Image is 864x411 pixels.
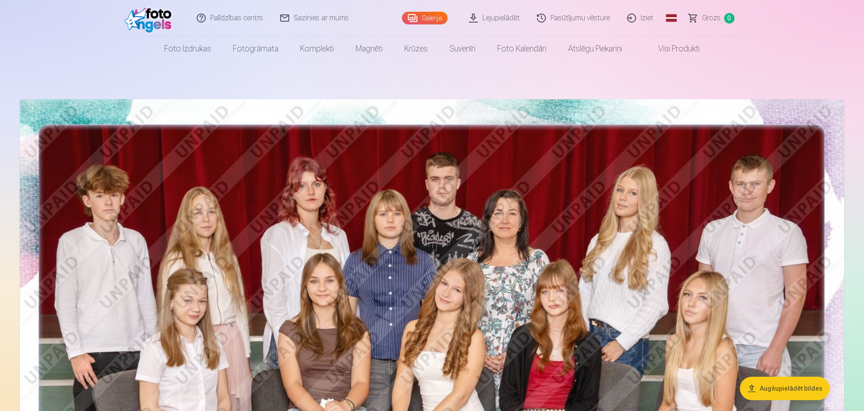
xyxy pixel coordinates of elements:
span: Grozs [702,13,721,23]
a: Visi produkti [633,36,711,61]
a: Krūzes [393,36,439,61]
a: Foto izdrukas [153,36,222,61]
span: 0 [724,13,735,23]
a: Magnēti [345,36,393,61]
a: Suvenīri [439,36,486,61]
a: Fotogrāmata [222,36,289,61]
a: Galerija [402,12,448,24]
a: Foto kalendāri [486,36,557,61]
button: Augšupielādēt bildes [740,377,830,400]
img: /fa1 [125,4,176,32]
a: Atslēgu piekariņi [557,36,633,61]
a: Komplekti [289,36,345,61]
